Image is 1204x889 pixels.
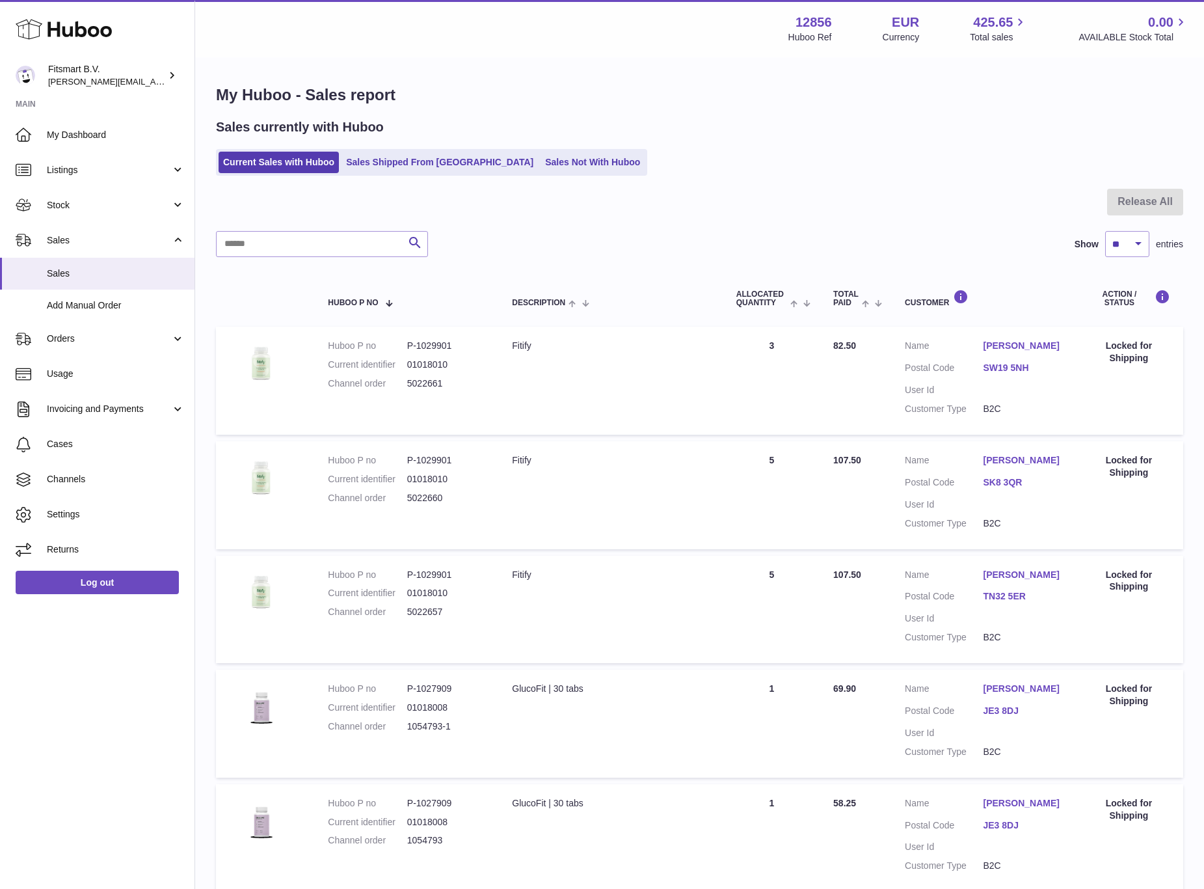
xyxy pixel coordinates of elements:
dd: 01018010 [407,473,486,486]
dt: Customer Type [905,631,983,644]
span: 58.25 [833,798,856,808]
span: Cases [47,438,185,450]
img: 1736787785.png [229,683,294,732]
dt: Channel order [328,377,407,390]
dt: Current identifier [328,816,407,828]
dd: 5022660 [407,492,486,504]
dd: B2C [983,860,1061,872]
td: 3 [723,327,820,435]
span: ALLOCATED Quantity [736,290,787,307]
dt: Name [905,569,983,584]
a: TN32 5ER [983,590,1061,603]
dt: Channel order [328,492,407,504]
div: Fitsmart B.V. [48,63,165,88]
div: Huboo Ref [788,31,832,44]
a: SK8 3QR [983,476,1061,489]
dt: Huboo P no [328,683,407,695]
dd: P-1029901 [407,569,486,581]
dt: Name [905,454,983,470]
dt: Customer Type [905,860,983,872]
span: Listings [47,164,171,176]
dt: User Id [905,841,983,853]
span: entries [1156,238,1183,251]
dt: Current identifier [328,587,407,599]
span: 107.50 [833,455,861,465]
div: Fitify [512,454,710,467]
img: 1736787785.png [229,797,294,846]
span: 69.90 [833,683,856,694]
dt: Channel order [328,720,407,733]
img: 128561739542540.png [229,454,294,500]
img: jonathan@leaderoo.com [16,66,35,85]
a: [PERSON_NAME] [983,797,1061,810]
span: Huboo P no [328,299,378,307]
dt: Channel order [328,834,407,847]
dd: B2C [983,517,1061,530]
a: Log out [16,571,179,594]
a: 425.65 Total sales [970,14,1028,44]
dd: 01018008 [407,816,486,828]
dt: Huboo P no [328,569,407,581]
div: Fitify [512,569,710,581]
span: Total paid [833,290,859,307]
dt: Channel order [328,606,407,618]
a: [PERSON_NAME] [983,683,1061,695]
dt: Name [905,797,983,813]
dd: 1054793-1 [407,720,486,733]
dt: Huboo P no [328,797,407,810]
dt: Current identifier [328,359,407,371]
div: Locked for Shipping [1088,340,1170,364]
dt: Name [905,340,983,355]
img: 128561739542540.png [229,340,294,386]
span: Add Manual Order [47,299,185,312]
dt: Current identifier [328,702,407,714]
dt: Postal Code [905,705,983,720]
a: Sales Shipped From [GEOGRAPHIC_DATA] [341,152,538,173]
dd: 01018010 [407,359,486,371]
dt: Customer Type [905,403,983,415]
dd: 5022657 [407,606,486,618]
dt: Postal Code [905,476,983,492]
a: JE3 8DJ [983,705,1061,717]
td: 5 [723,441,820,549]
dd: P-1027909 [407,797,486,810]
dt: User Id [905,384,983,396]
a: [PERSON_NAME] [983,569,1061,581]
strong: 12856 [796,14,832,31]
img: 128561739542540.png [229,569,294,615]
span: Settings [47,508,185,521]
span: Channels [47,473,185,486]
dt: Huboo P no [328,340,407,352]
dt: Postal Code [905,590,983,606]
h1: My Huboo - Sales report [216,85,1183,105]
dt: Customer Type [905,517,983,530]
dt: Postal Code [905,362,983,377]
div: GlucoFit | 30 tabs [512,683,710,695]
span: AVAILABLE Stock Total [1078,31,1188,44]
div: Customer [905,290,1062,307]
div: GlucoFit | 30 tabs [512,797,710,810]
span: Stock [47,199,171,212]
dd: B2C [983,631,1061,644]
dt: User Id [905,612,983,625]
strong: EUR [892,14,919,31]
dt: Postal Code [905,819,983,835]
span: Orders [47,333,171,345]
td: 5 [723,556,820,664]
span: 107.50 [833,569,861,580]
span: 82.50 [833,340,856,351]
div: Action / Status [1088,290,1170,307]
a: Current Sales with Huboo [219,152,339,173]
div: Currency [883,31,920,44]
span: [PERSON_NAME][EMAIL_ADDRESS][DOMAIN_NAME] [48,76,261,87]
dt: Current identifier [328,473,407,486]
label: Show [1075,238,1099,251]
span: Sales [47,234,171,247]
dd: 1054793 [407,834,486,847]
span: 425.65 [973,14,1013,31]
dt: User Id [905,499,983,511]
a: SW19 5NH [983,362,1061,374]
dd: B2C [983,746,1061,758]
div: Locked for Shipping [1088,683,1170,707]
div: Locked for Shipping [1088,454,1170,479]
